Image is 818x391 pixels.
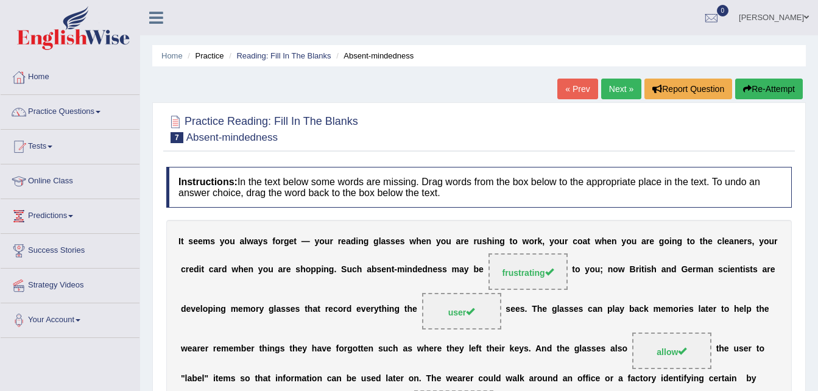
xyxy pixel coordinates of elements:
b: r [693,265,696,275]
b: r [283,265,286,275]
b: a [276,305,281,314]
b: h [487,236,492,246]
b: r [256,305,259,314]
a: Reading: Fill In The Blanks [236,51,331,60]
b: y [464,265,469,275]
b: o [764,236,769,246]
b: o [319,236,325,246]
b: c [588,305,593,314]
b: o [673,305,679,314]
a: Success Stories [1,234,139,264]
b: e [289,236,294,246]
b: y [315,236,320,246]
b: e [189,265,194,275]
b: y [258,265,263,275]
b: s [647,265,652,275]
a: Next » [601,79,641,99]
b: g [220,305,226,314]
b: g [552,305,557,314]
b: n [495,236,500,246]
b: a [346,236,351,246]
b: e [366,305,371,314]
a: Strategy Videos [1,269,139,299]
b: r [460,236,464,246]
b: o [263,265,269,275]
b: i [728,265,730,275]
b: a [239,236,244,246]
b: s [386,236,390,246]
b: g [499,236,505,246]
b: d [351,236,356,246]
b: l [557,305,559,314]
b: o [203,305,208,314]
b: e [196,305,200,314]
b: r [767,265,770,275]
b: g [394,305,400,314]
b: I [178,236,181,246]
b: e [186,305,191,314]
b: m [696,265,703,275]
b: . [525,305,527,314]
b: o [338,305,344,314]
b: w [618,265,625,275]
b: m [654,305,661,314]
b: d [181,305,186,314]
b: e [395,236,400,246]
b: t [740,265,743,275]
b: t [181,236,184,246]
b: h [602,236,607,246]
b: . [334,265,336,275]
b: c [573,236,577,246]
b: u [595,265,601,275]
b: t [379,305,382,314]
b: — [301,236,310,246]
b: s [746,265,750,275]
b: e [724,236,729,246]
b: b [629,305,635,314]
b: t [305,305,308,314]
b: c [723,265,728,275]
b: r [534,236,537,246]
h2: Practice Reading: Fill In The Blanks [166,113,358,143]
b: t [750,265,753,275]
b: G [681,265,688,275]
b: a [278,265,283,275]
b: r [280,236,283,246]
b: , [542,236,545,246]
b: e [412,305,417,314]
li: Practice [185,50,224,62]
b: l [613,305,615,314]
b: B [630,265,636,275]
b: b [372,265,377,275]
b: o [575,265,580,275]
b: h [357,265,362,275]
b: t [404,305,407,314]
b: r [343,305,346,314]
b: s [482,236,487,246]
a: Home [161,51,183,60]
b: a [367,265,372,275]
b: c [209,265,214,275]
b: w [595,236,602,246]
a: Predictions [1,199,139,230]
b: w [409,236,416,246]
a: Online Class [1,164,139,195]
b: r [636,265,639,275]
b: s [263,236,268,246]
b: r [338,236,341,246]
b: d [412,265,418,275]
b: t [641,265,644,275]
b: t [587,236,590,246]
b: e [479,265,484,275]
b: u [769,236,775,246]
b: v [191,305,196,314]
b: e [286,265,291,275]
b: r [565,236,568,246]
b: w [523,236,529,246]
a: « Prev [557,79,598,99]
b: s [506,305,510,314]
b: m [397,265,404,275]
b: a [214,265,219,275]
b: d [222,265,227,275]
small: Absent-mindedness [186,132,278,143]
